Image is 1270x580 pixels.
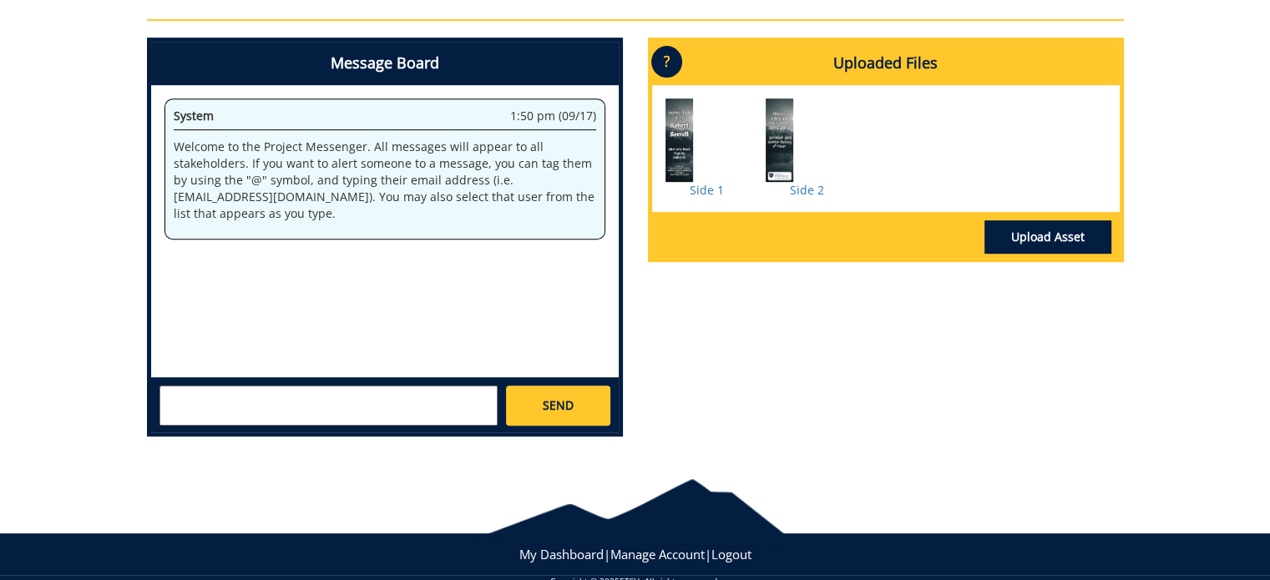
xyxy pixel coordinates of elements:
a: Logout [711,546,751,562]
span: SEND [543,397,574,414]
a: SEND [506,386,610,426]
a: Side 1 [690,182,724,198]
textarea: messageToSend [159,386,498,426]
h4: Uploaded Files [652,42,1120,85]
span: System [174,108,214,124]
a: Manage Account [610,546,705,562]
p: Welcome to the Project Messenger. All messages will appear to all stakeholders. If you want to al... [174,139,596,222]
p: ? [651,46,682,78]
a: Upload Asset [984,220,1111,254]
span: 1:50 pm (09/17) [510,108,596,124]
a: My Dashboard [519,546,604,562]
h4: Message Board [151,42,619,85]
a: Side 2 [790,182,824,198]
